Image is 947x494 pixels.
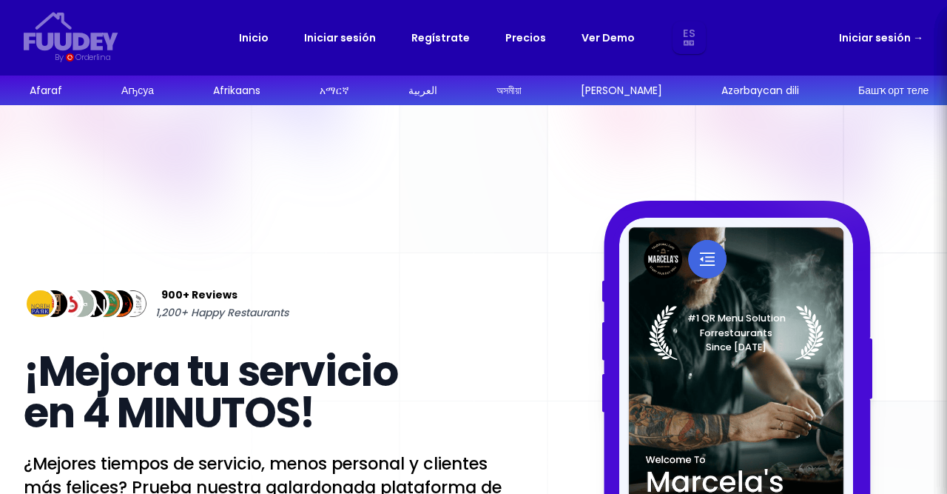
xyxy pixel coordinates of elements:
img: Review Img [77,287,110,321]
div: Azərbaycan dili [721,83,799,99]
img: Review Img [50,287,84,321]
div: Afrikaans [213,83,260,99]
a: Iniciar sesión [304,29,376,47]
a: Ver Demo [582,29,635,47]
img: Review Img [24,287,57,321]
div: العربية [408,83,437,99]
img: Review Img [116,287,149,321]
div: অসমীয়া [496,83,522,99]
span: ¡Mejora tu servicio en 4 MINUTOS! [24,342,397,442]
img: Laurel [649,305,824,360]
div: Аҧсуа [121,83,154,99]
a: Regístrate [411,29,470,47]
a: Inicio [239,29,269,47]
a: Precios [505,29,546,47]
span: 1,200+ Happy Restaurants [155,304,289,321]
div: Afaraf [30,83,62,99]
svg: {/* Added fill="currentColor" here */} {/* This rectangle defines the background. Its explicit fi... [24,12,118,51]
img: Review Img [64,287,97,321]
img: Review Img [37,287,70,321]
div: Башҡорт теле [858,83,929,99]
div: አማርኛ [320,83,349,99]
div: [PERSON_NAME] [581,83,662,99]
span: 900+ Reviews [161,286,237,304]
div: By [55,51,63,64]
span: → [913,30,923,45]
img: Review Img [90,287,124,321]
img: Review Img [104,287,137,321]
a: Iniciar sesión [839,29,923,47]
div: Orderlina [75,51,110,64]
